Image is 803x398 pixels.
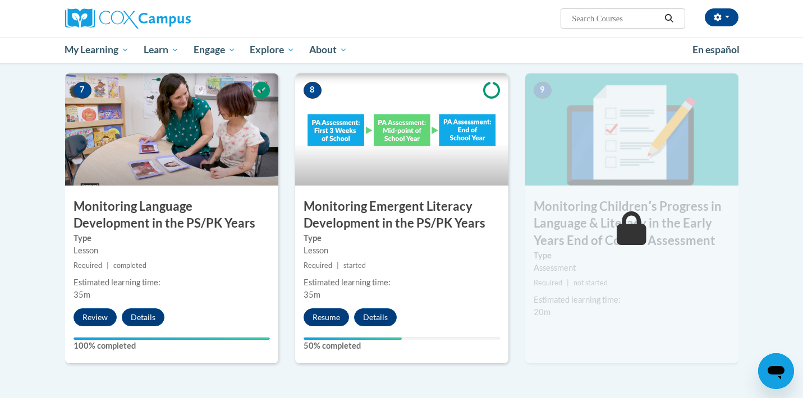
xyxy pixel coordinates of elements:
[525,73,738,186] img: Course Image
[304,337,402,340] div: Your progress
[304,308,349,326] button: Resume
[74,232,270,244] label: Type
[692,44,740,55] span: En español
[304,82,322,99] span: 8
[250,43,295,57] span: Explore
[74,261,102,270] span: Required
[304,340,500,352] label: 50% completed
[295,198,508,233] h3: Monitoring Emergent Literacy Development in the PS/PK Years
[343,261,366,270] span: started
[65,43,129,57] span: My Learning
[74,290,90,299] span: 35m
[302,37,355,63] a: About
[186,37,243,63] a: Engage
[571,12,660,25] input: Search Courses
[65,8,191,29] img: Cox Campus
[113,261,146,270] span: completed
[758,353,794,389] iframe: Button to launch messaging window
[534,82,552,99] span: 9
[304,232,500,244] label: Type
[194,43,236,57] span: Engage
[48,37,755,63] div: Main menu
[74,82,91,99] span: 7
[74,340,270,352] label: 100% completed
[534,279,562,287] span: Required
[65,198,278,233] h3: Monitoring Language Development in the PS/PK Years
[573,279,608,287] span: not started
[534,249,730,262] label: Type
[74,276,270,289] div: Estimated learning time:
[304,244,500,257] div: Lesson
[304,290,320,299] span: 35m
[74,337,270,340] div: Your progress
[122,308,164,326] button: Details
[567,279,569,287] span: |
[74,308,117,326] button: Review
[354,308,397,326] button: Details
[685,38,747,62] a: En español
[242,37,302,63] a: Explore
[74,244,270,257] div: Lesson
[58,37,137,63] a: My Learning
[337,261,339,270] span: |
[295,73,508,186] img: Course Image
[534,307,550,317] span: 20m
[525,198,738,249] h3: Monitoring Childrenʹs Progress in Language & Literacy in the Early Years End of Course Assessment
[65,8,278,29] a: Cox Campus
[304,276,500,289] div: Estimated learning time:
[705,8,738,26] button: Account Settings
[309,43,347,57] span: About
[107,261,109,270] span: |
[534,262,730,274] div: Assessment
[136,37,186,63] a: Learn
[65,73,278,186] img: Course Image
[660,12,677,25] button: Search
[144,43,179,57] span: Learn
[304,261,332,270] span: Required
[534,294,730,306] div: Estimated learning time:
